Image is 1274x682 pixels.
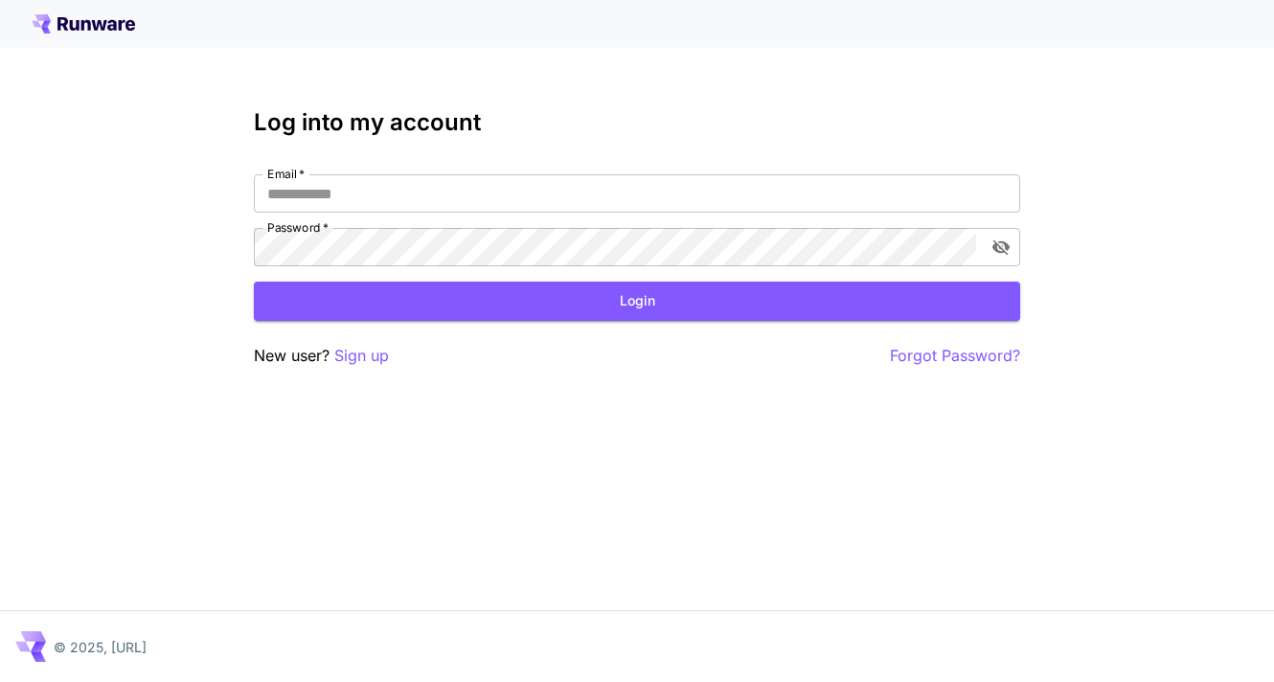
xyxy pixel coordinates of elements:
button: toggle password visibility [984,230,1018,264]
p: © 2025, [URL] [54,637,147,657]
button: Forgot Password? [890,344,1020,368]
button: Login [254,282,1020,321]
h3: Log into my account [254,109,1020,136]
p: New user? [254,344,389,368]
label: Email [267,166,305,182]
label: Password [267,219,329,236]
button: Sign up [334,344,389,368]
